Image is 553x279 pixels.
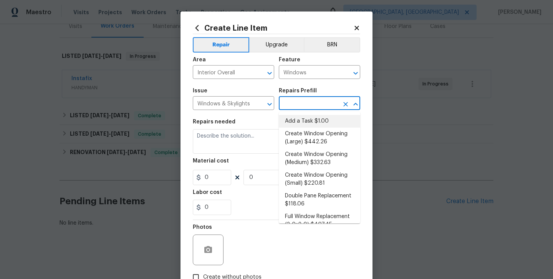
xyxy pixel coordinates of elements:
[193,190,222,195] h5: Labor cost
[279,190,360,210] li: Double Pane Replacement $118.06
[193,158,229,164] h5: Material cost
[264,99,275,110] button: Open
[193,37,249,53] button: Repair
[279,128,360,148] li: Create Window Opening (Large) $442.26
[279,115,360,128] li: Add a Task $1.00
[279,169,360,190] li: Create Window Opening (Small) $220.81
[340,99,351,110] button: Clear
[264,68,275,79] button: Open
[193,119,235,125] h5: Repairs needed
[279,88,317,94] h5: Repairs Prefill
[279,57,300,62] h5: Feature
[350,99,361,110] button: Close
[193,57,206,62] h5: Area
[249,37,304,53] button: Upgrade
[279,148,360,169] li: Create Window Opening (Medium) $332.63
[279,210,360,231] li: Full Window Replacement (3-0x3-0) $407.45
[193,225,212,230] h5: Photos
[193,88,207,94] h5: Issue
[304,37,360,53] button: BRN
[350,68,361,79] button: Open
[193,24,353,32] h2: Create Line Item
